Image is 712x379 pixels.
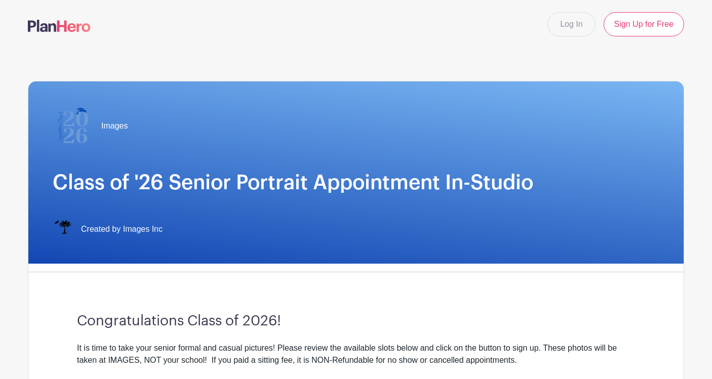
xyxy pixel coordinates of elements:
[81,223,163,235] span: Created by Images Inc
[28,20,91,32] img: logo-507f7623f17ff9eddc593b1ce0a138ce2505c220e1c5a4e2b4648c50719b7d32.svg
[53,219,73,239] img: IMAGES%20logo%20transparenT%20PNG%20s.png
[101,120,128,132] span: Images
[604,12,684,36] a: Sign Up for Free
[547,12,595,36] a: Log In
[53,106,93,146] img: 2026%20logo%20(2).png
[77,313,635,330] h3: Congratulations Class of 2026!
[77,342,635,366] div: It is time to take your senior formal and casual pictures! Please review the available slots belo...
[53,171,659,195] h1: Class of '26 Senior Portrait Appointment In-Studio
